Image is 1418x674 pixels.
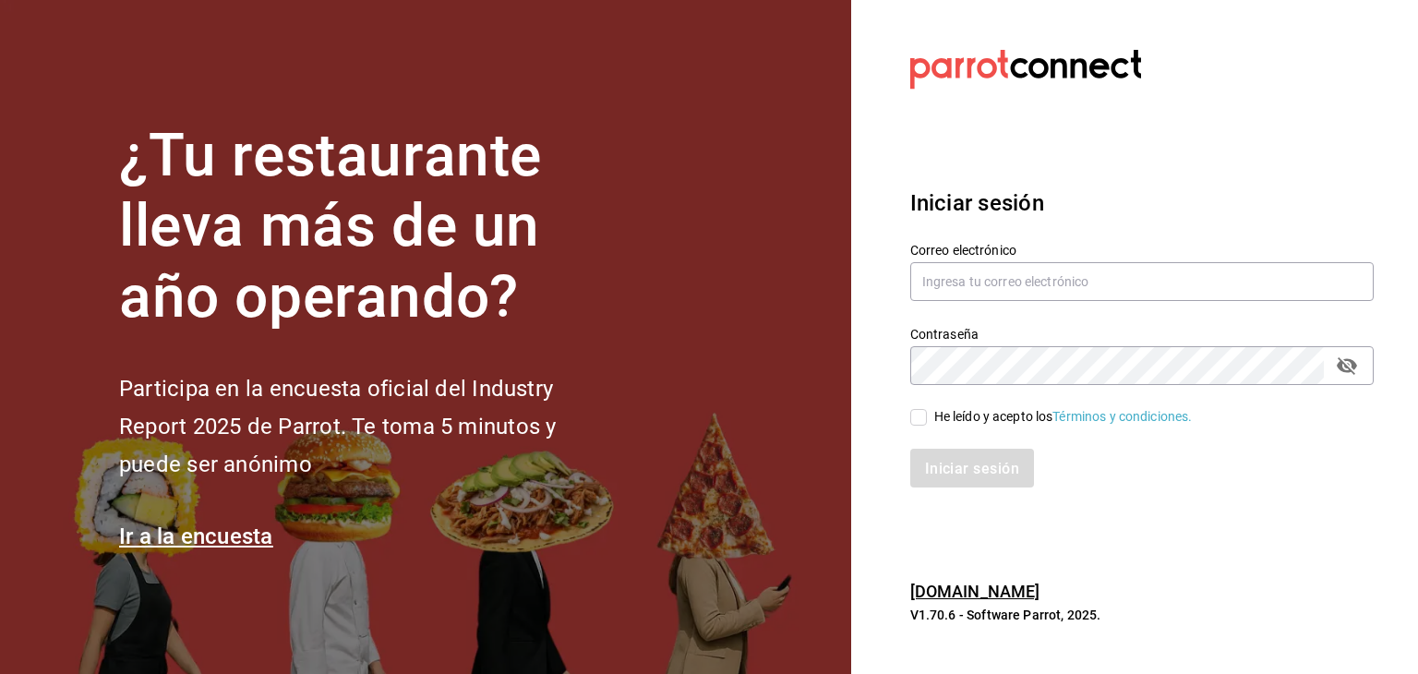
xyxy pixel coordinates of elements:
font: V1.70.6 - Software Parrot, 2025. [910,608,1101,622]
font: Correo electrónico [910,242,1016,257]
a: Términos y condiciones. [1052,409,1192,424]
font: Contraseña [910,326,979,341]
a: [DOMAIN_NAME] [910,582,1040,601]
font: He leído y acepto los [934,409,1053,424]
font: ¿Tu restaurante lleva más de un año operando? [119,121,542,332]
button: campo de contraseña [1331,350,1363,381]
a: Ir a la encuesta [119,524,273,549]
input: Ingresa tu correo electrónico [910,262,1374,301]
font: Participa en la encuesta oficial del Industry Report 2025 de Parrot. Te toma 5 minutos y puede se... [119,376,556,477]
font: Iniciar sesión [910,190,1044,216]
